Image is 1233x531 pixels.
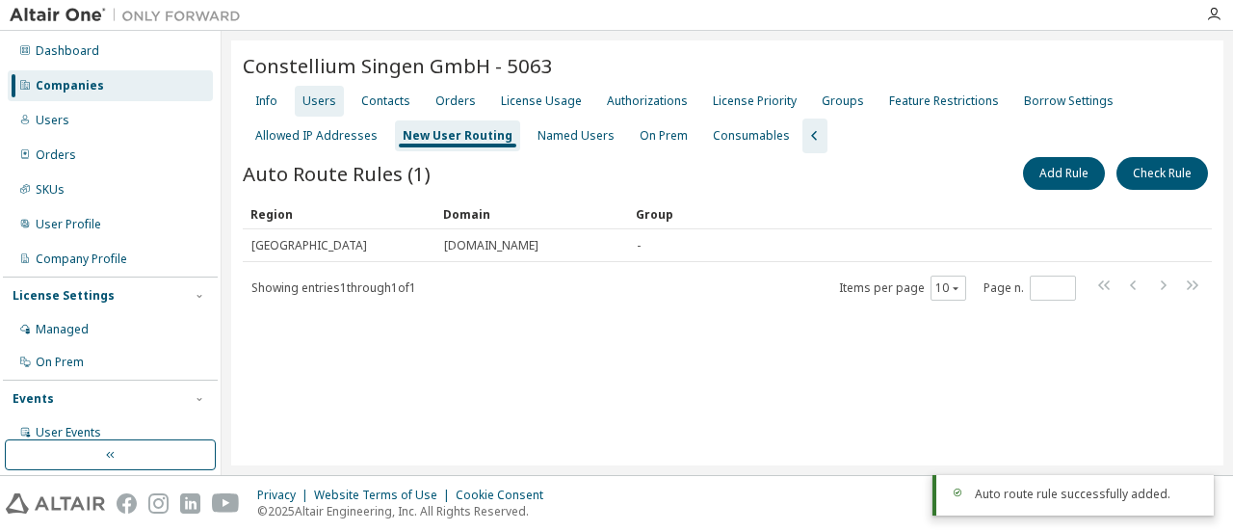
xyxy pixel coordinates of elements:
[36,43,99,59] div: Dashboard
[984,276,1076,301] span: Page n.
[444,238,538,253] span: [DOMAIN_NAME]
[257,503,555,519] p: © 2025 Altair Engineering, Inc. All Rights Reserved.
[255,93,277,109] div: Info
[889,93,999,109] div: Feature Restrictions
[302,93,336,109] div: Users
[250,199,428,229] div: Region
[255,128,378,144] div: Allowed IP Addresses
[13,391,54,407] div: Events
[36,355,84,370] div: On Prem
[435,93,476,109] div: Orders
[839,276,966,301] span: Items per page
[314,488,456,503] div: Website Terms of Use
[36,322,89,337] div: Managed
[443,199,620,229] div: Domain
[6,493,105,514] img: altair_logo.svg
[257,488,314,503] div: Privacy
[636,199,1158,229] div: Group
[36,217,101,232] div: User Profile
[36,113,69,128] div: Users
[713,93,797,109] div: License Priority
[538,128,615,144] div: Named Users
[1116,157,1208,190] button: Check Rule
[361,93,410,109] div: Contacts
[36,252,127,267] div: Company Profile
[243,160,431,187] span: Auto Route Rules (1)
[637,238,641,253] span: -
[935,280,961,296] button: 10
[456,488,555,503] div: Cookie Consent
[13,288,115,304] div: License Settings
[403,128,512,144] div: New User Routing
[251,279,416,296] span: Showing entries 1 through 1 of 1
[1024,93,1114,109] div: Borrow Settings
[1023,157,1105,190] button: Add Rule
[36,182,65,198] div: SKUs
[975,487,1198,502] div: Auto route rule successfully added.
[243,52,553,79] span: Constellium Singen GmbH - 5063
[501,93,582,109] div: License Usage
[212,493,240,514] img: youtube.svg
[10,6,250,25] img: Altair One
[117,493,137,514] img: facebook.svg
[251,238,367,253] span: [GEOGRAPHIC_DATA]
[148,493,169,514] img: instagram.svg
[36,425,101,440] div: User Events
[180,493,200,514] img: linkedin.svg
[607,93,688,109] div: Authorizations
[36,147,76,163] div: Orders
[822,93,864,109] div: Groups
[36,78,104,93] div: Companies
[713,128,790,144] div: Consumables
[640,128,688,144] div: On Prem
